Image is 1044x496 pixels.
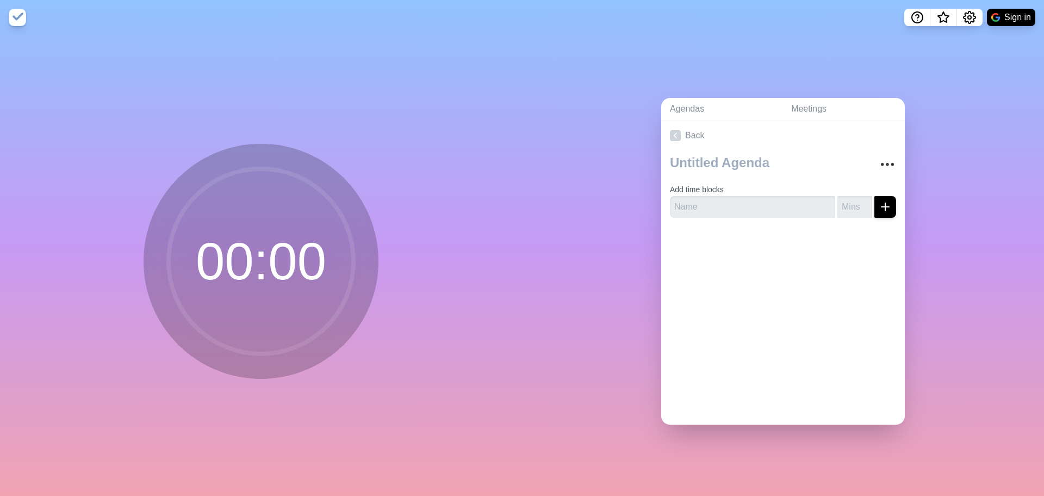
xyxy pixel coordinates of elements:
[837,196,872,218] input: Mins
[987,9,1035,26] button: Sign in
[904,9,930,26] button: Help
[956,9,983,26] button: Settings
[9,9,26,26] img: timeblocks logo
[782,98,905,120] a: Meetings
[661,98,782,120] a: Agendas
[661,120,905,151] a: Back
[877,154,898,175] button: More
[991,13,1000,22] img: google logo
[670,196,835,218] input: Name
[670,185,724,194] label: Add time blocks
[930,9,956,26] button: What’s new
